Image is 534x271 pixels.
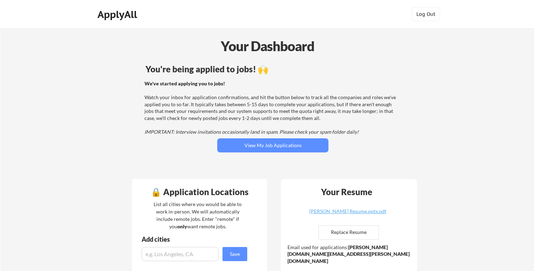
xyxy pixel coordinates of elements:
[306,209,390,220] a: [PERSON_NAME] Resume.pptx.pdf
[1,36,534,56] div: Your Dashboard
[146,65,400,73] div: You're being applied to jobs! 🙌
[97,8,139,20] div: ApplyAll
[144,80,399,135] div: Watch your inbox for application confirmations, and hit the button below to track all the compani...
[217,138,328,152] button: View My Job Applications
[177,223,187,229] strong: only
[222,247,247,261] button: Save
[144,80,225,86] strong: We've started applying you to jobs!
[287,244,410,264] strong: [PERSON_NAME][DOMAIN_NAME][EMAIL_ADDRESS][PERSON_NAME][DOMAIN_NAME]
[142,236,249,242] div: Add cities
[149,200,246,230] div: List all cities where you would be able to work in-person. We will automatically include remote j...
[144,129,359,135] em: IMPORTANT: Interview invitations occasionally land in spam. Please check your spam folder daily!
[306,209,390,214] div: [PERSON_NAME] Resume.pptx.pdf
[134,188,265,196] div: 🔒 Application Locations
[142,247,219,261] input: e.g. Los Angeles, CA
[412,7,440,21] button: Log Out
[311,188,381,196] div: Your Resume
